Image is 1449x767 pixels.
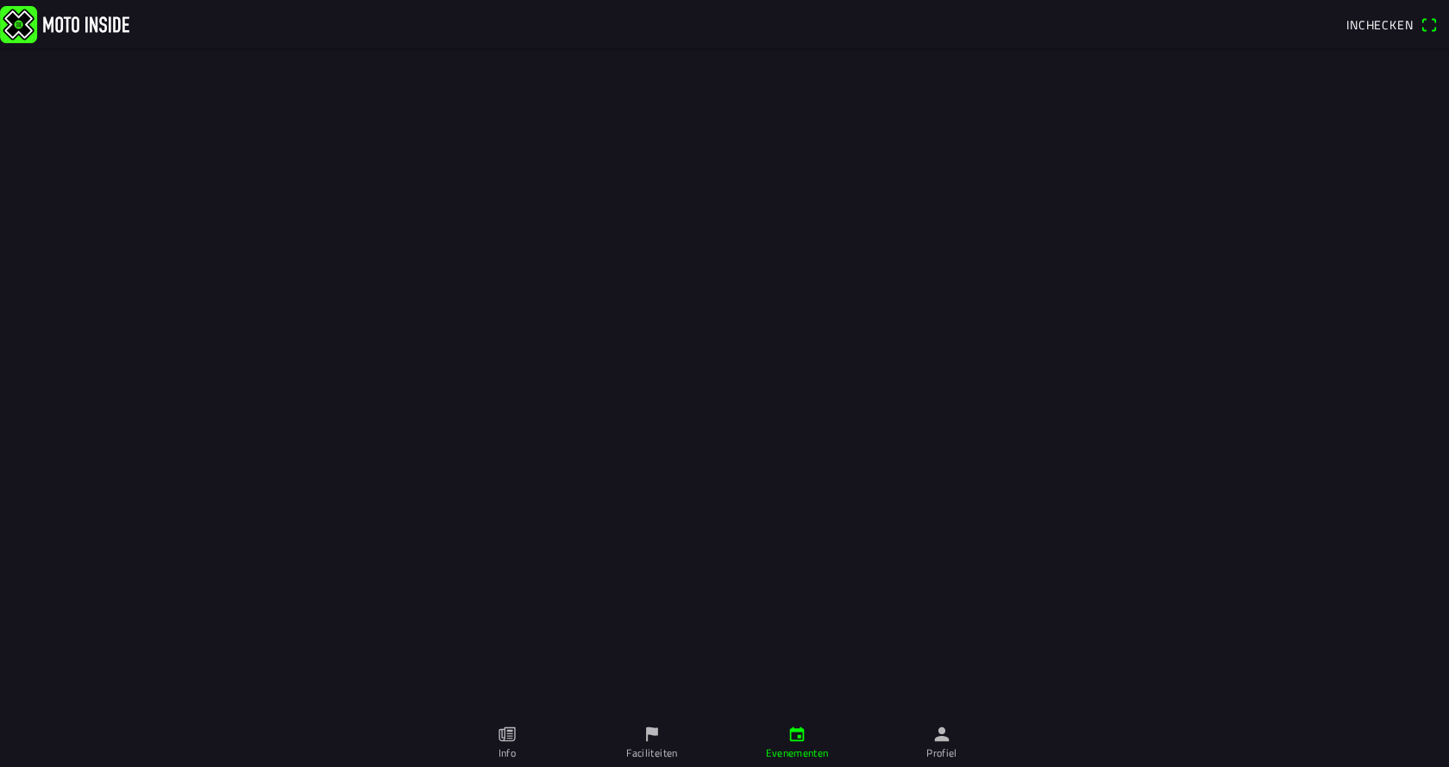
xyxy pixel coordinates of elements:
[498,725,517,744] ion-icon: paper
[1346,16,1414,34] span: Inchecken
[787,725,806,744] ion-icon: calendar
[626,745,677,761] ion-label: Faciliteiten
[926,745,957,761] ion-label: Profiel
[932,725,951,744] ion-icon: person
[643,725,662,744] ion-icon: flag
[766,745,829,761] ion-label: Evenementen
[1338,9,1446,39] a: Incheckenqr scanner
[499,745,516,761] ion-label: Info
